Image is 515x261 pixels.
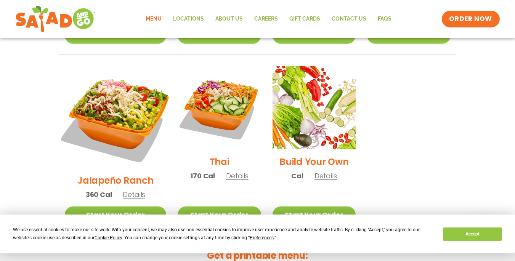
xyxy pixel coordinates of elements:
h2: Thai [210,155,229,168]
span: 170 Cal [190,171,215,181]
img: new-SAG-logo-768×292 [15,4,96,34]
span: Details [314,171,337,181]
a: Start Your Order [65,207,167,223]
img: Product photo for Jalapeño Ranch Salad [56,58,175,177]
img: Product photo for Build Your Own [273,66,356,149]
span: ORDER NOW [449,14,492,24]
a: FAQs [372,10,398,28]
span: Details [123,190,145,199]
span: 360 Cal [86,189,112,200]
div: We use essential cookies to make our site work. With your consent, we may also use non-essential ... [13,226,434,242]
nav: Menu [140,10,398,28]
a: About Us [210,10,249,28]
span: Details [226,171,249,181]
span: Cookie Policy [95,235,122,240]
h2: Jalapeño Ranch [77,174,154,187]
a: Contact Us [326,10,372,28]
img: Product photo for Thai Salad [178,66,261,149]
a: Start Your Order [273,207,356,223]
a: Start Your Order [178,207,261,223]
span: Cal [291,171,303,181]
span: Preferences [250,235,274,240]
a: ORDER NOW [442,11,500,27]
a: Locations [167,10,210,28]
button: Accept [443,227,502,241]
a: Careers [249,10,284,28]
h2: Build Your Own [279,155,349,168]
a: Menu [140,10,167,28]
a: GIFT CARDS [284,10,326,28]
